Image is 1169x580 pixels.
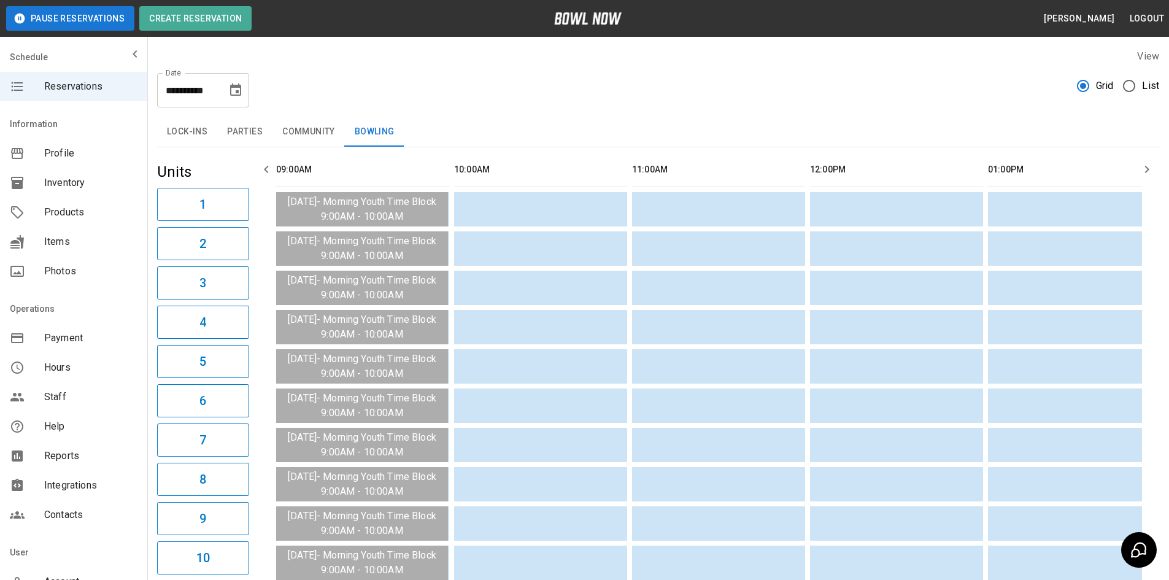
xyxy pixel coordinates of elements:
button: 10 [157,541,249,574]
span: Staff [44,390,137,404]
label: View [1137,50,1159,62]
h5: Units [157,162,249,182]
button: [PERSON_NAME] [1039,7,1119,30]
h6: 4 [199,312,206,332]
span: Hours [44,360,137,375]
button: Create Reservation [139,6,252,31]
span: Help [44,419,137,434]
button: Lock-ins [157,117,217,147]
button: Community [272,117,345,147]
h6: 5 [199,352,206,371]
th: 12:00PM [810,152,983,187]
button: 6 [157,384,249,417]
span: Integrations [44,478,137,493]
span: Reports [44,449,137,463]
span: List [1142,79,1159,93]
span: Reservations [44,79,137,94]
button: 2 [157,227,249,260]
th: 11:00AM [632,152,805,187]
button: Logout [1125,7,1169,30]
span: Contacts [44,508,137,522]
th: 10:00AM [454,152,627,187]
button: 8 [157,463,249,496]
th: 09:00AM [276,152,449,187]
button: 4 [157,306,249,339]
button: 9 [157,502,249,535]
span: Photos [44,264,137,279]
h6: 7 [199,430,206,450]
h6: 6 [199,391,206,411]
button: 3 [157,266,249,300]
h6: 10 [196,548,210,568]
span: Grid [1096,79,1114,93]
button: Choose date, selected date is Sep 27, 2025 [223,78,248,102]
h6: 1 [199,195,206,214]
span: Inventory [44,176,137,190]
span: Profile [44,146,137,161]
button: Bowling [345,117,404,147]
img: logo [554,12,622,25]
h6: 9 [199,509,206,528]
div: inventory tabs [157,117,1159,147]
h6: 2 [199,234,206,253]
h6: 3 [199,273,206,293]
button: Parties [217,117,272,147]
span: Payment [44,331,137,346]
span: Items [44,234,137,249]
span: Products [44,205,137,220]
button: 7 [157,423,249,457]
h6: 8 [199,470,206,489]
button: 5 [157,345,249,378]
button: Pause Reservations [6,6,134,31]
button: 1 [157,188,249,221]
